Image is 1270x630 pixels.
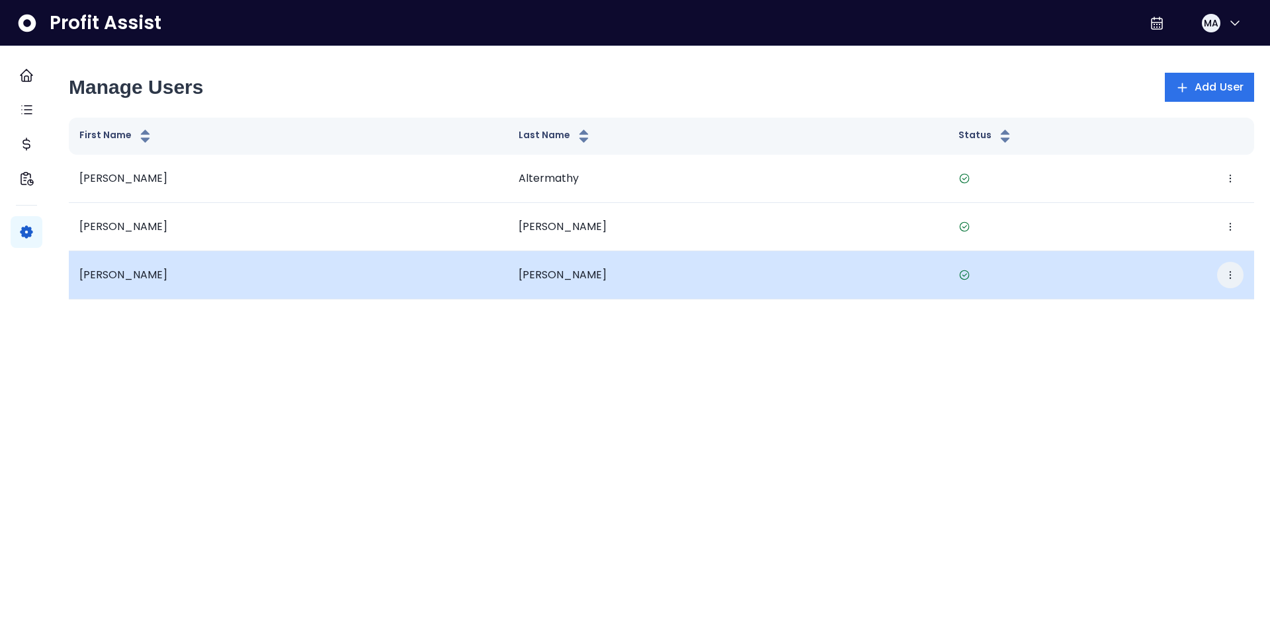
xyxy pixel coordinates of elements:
span: Add User [1195,79,1244,95]
span: [PERSON_NAME] [519,219,607,234]
h2: Manage Users [69,75,203,99]
button: First Name [79,128,153,144]
button: Add User [1165,73,1254,102]
span: MA [1204,17,1218,30]
span: Profit Assist [50,11,161,35]
button: Last Name [519,128,592,144]
span: [PERSON_NAME] [79,219,167,234]
button: Status [958,128,1013,144]
span: Altermathy [519,171,579,186]
span: [PERSON_NAME] [519,267,607,282]
span: [PERSON_NAME] [79,171,167,186]
span: [PERSON_NAME] [79,267,167,282]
